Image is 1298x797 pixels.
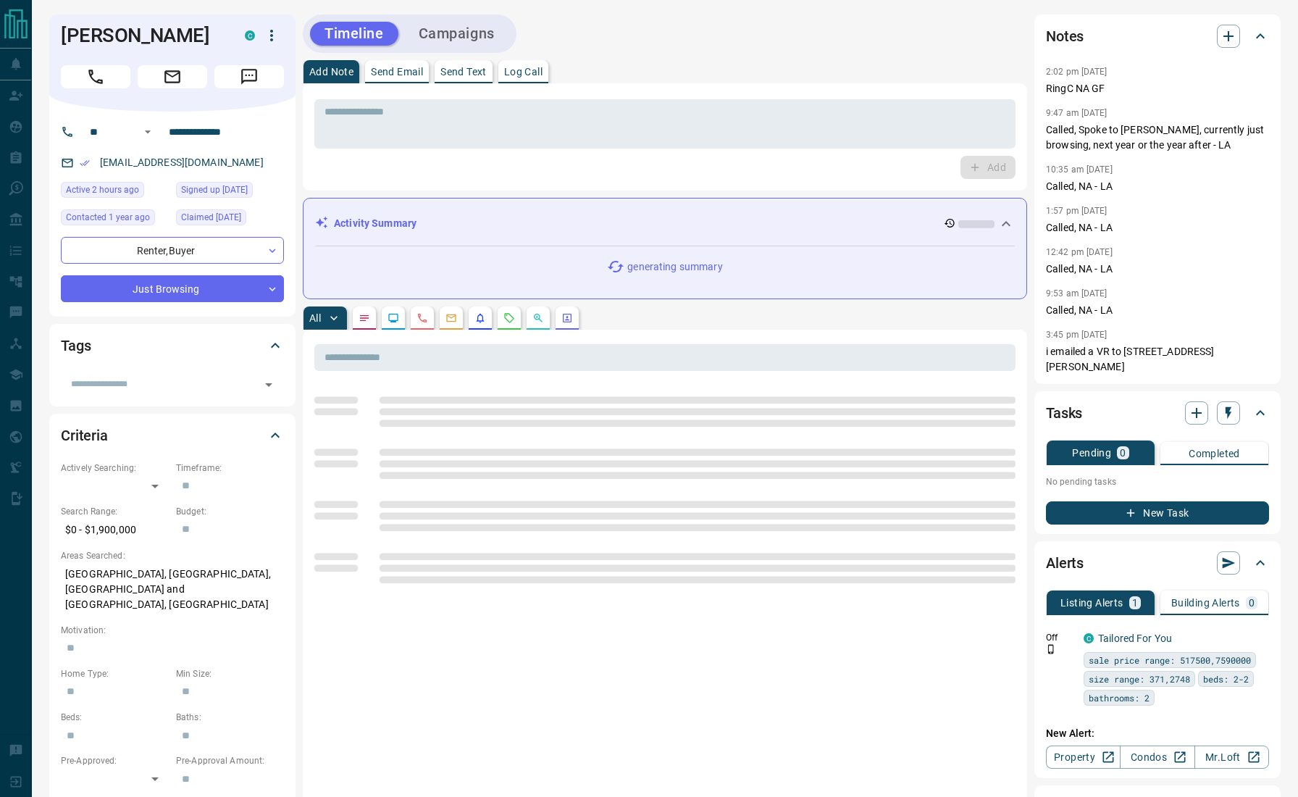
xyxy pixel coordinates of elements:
p: Log Call [504,67,543,77]
span: Claimed [DATE] [181,210,241,225]
p: Called, NA - LA [1046,179,1269,194]
div: condos.ca [245,30,255,41]
p: Min Size: [176,667,284,680]
p: 1 [1132,598,1138,608]
div: Wed Aug 13 2025 [61,182,169,202]
div: Alerts [1046,546,1269,580]
p: All [309,313,321,323]
p: Listing Alerts [1060,598,1123,608]
p: 9:53 am [DATE] [1046,288,1108,299]
p: i emailed a VR to [STREET_ADDRESS][PERSON_NAME] [1046,344,1269,375]
p: Add Note [309,67,353,77]
span: Active 2 hours ago [66,183,139,197]
div: Tasks [1046,396,1269,430]
p: Called, NA - LA [1046,220,1269,235]
p: Pre-Approved: [61,754,169,767]
h2: Criteria [61,424,108,447]
h2: Tasks [1046,401,1082,425]
p: Motivation: [61,624,284,637]
button: Open [139,123,156,141]
a: Condos [1120,746,1194,769]
p: Send Text [440,67,487,77]
p: Send Email [371,67,423,77]
p: Called, NA - LA [1046,262,1269,277]
button: New Task [1046,501,1269,525]
span: size range: 371,2748 [1089,672,1190,686]
p: Budget: [176,505,284,518]
span: Contacted 1 year ago [66,210,150,225]
p: $0 - $1,900,000 [61,518,169,542]
p: Building Alerts [1171,598,1240,608]
a: [EMAIL_ADDRESS][DOMAIN_NAME] [100,157,264,168]
p: 12:42 pm [DATE] [1046,247,1113,257]
svg: Calls [416,312,428,324]
span: beds: 2-2 [1203,672,1249,686]
span: sale price range: 517500,7590000 [1089,653,1251,667]
div: condos.ca [1084,633,1094,643]
p: RingC NA GF [1046,81,1269,96]
div: Thu Sep 21 2023 [176,209,284,230]
p: 2:02 pm [DATE] [1046,67,1108,77]
svg: Opportunities [532,312,544,324]
span: Email [138,65,207,88]
button: Campaigns [404,22,509,46]
p: No pending tasks [1046,471,1269,493]
h1: [PERSON_NAME] [61,24,223,47]
div: Mon Oct 02 2023 [61,209,169,230]
p: New Alert: [1046,726,1269,741]
span: Call [61,65,130,88]
span: bathrooms: 2 [1089,690,1150,705]
p: Beds: [61,711,169,724]
p: generating summary [627,259,722,275]
div: Criteria [61,418,284,453]
p: 0 [1249,598,1255,608]
p: Actively Searching: [61,462,169,475]
p: Called, Spoke to [PERSON_NAME], currently just browsing, next year or the year after - LA [1046,122,1269,153]
button: Open [259,375,279,395]
a: Property [1046,746,1121,769]
svg: Requests [503,312,515,324]
div: Tags [61,328,284,363]
div: Just Browsing [61,275,284,302]
p: [GEOGRAPHIC_DATA], [GEOGRAPHIC_DATA], [GEOGRAPHIC_DATA] and [GEOGRAPHIC_DATA], [GEOGRAPHIC_DATA] [61,562,284,617]
p: Called, NA - LA [1046,303,1269,318]
p: 3:45 pm [DATE] [1046,330,1108,340]
svg: Email Verified [80,158,90,168]
p: Off [1046,631,1075,644]
svg: Lead Browsing Activity [388,312,399,324]
p: 9:47 am [DATE] [1046,108,1108,118]
p: Timeframe: [176,462,284,475]
span: Message [214,65,284,88]
a: Tailored For You [1098,633,1172,644]
p: Pending [1072,448,1111,458]
svg: Notes [359,312,370,324]
h2: Notes [1046,25,1084,48]
svg: Emails [445,312,457,324]
span: Signed up [DATE] [181,183,248,197]
h2: Alerts [1046,551,1084,575]
p: Activity Summary [334,216,416,231]
p: Home Type: [61,667,169,680]
p: 10:35 am [DATE] [1046,164,1113,175]
a: Mr.Loft [1194,746,1269,769]
p: Search Range: [61,505,169,518]
p: 0 [1120,448,1126,458]
p: Completed [1189,448,1240,459]
p: Baths: [176,711,284,724]
button: Timeline [310,22,398,46]
p: 1:57 pm [DATE] [1046,206,1108,216]
h2: Tags [61,334,91,357]
p: Areas Searched: [61,549,284,562]
div: Thu Jun 11 2020 [176,182,284,202]
div: Notes [1046,19,1269,54]
svg: Push Notification Only [1046,644,1056,654]
div: Renter , Buyer [61,237,284,264]
p: Pre-Approval Amount: [176,754,284,767]
svg: Agent Actions [561,312,573,324]
div: Activity Summary [315,210,1015,237]
svg: Listing Alerts [474,312,486,324]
